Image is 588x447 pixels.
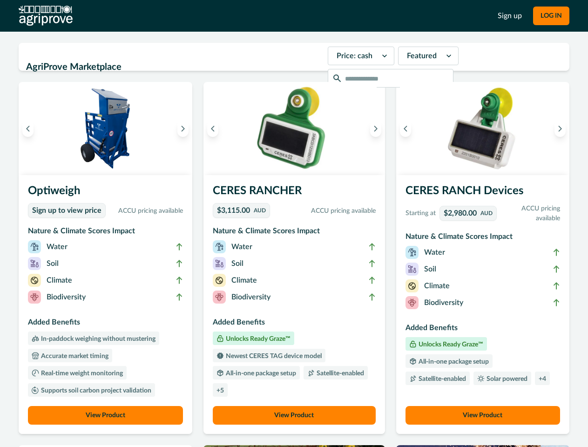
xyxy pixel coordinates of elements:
[539,376,546,382] p: + 4
[400,120,411,137] button: Previous image
[47,275,72,286] p: Climate
[370,120,381,137] button: Next image
[47,258,59,269] p: Soil
[216,387,224,394] p: + 5
[406,231,561,246] h3: Nature & Climate Scores Impact
[28,406,183,425] button: View Product
[28,203,106,218] a: Sign up to view price
[417,376,466,382] p: Satellite-enabled
[231,258,243,269] p: Soil
[406,406,561,425] button: View Product
[417,341,483,348] p: Unlocks Ready Graze™
[19,82,192,175] img: An Optiweigh unit
[39,353,108,359] p: Accurate market timing
[396,82,570,175] img: A single CERES RANCH device
[213,183,376,203] h3: CERES RANCHER
[406,209,436,218] p: Starting at
[28,225,183,240] h3: Nature & Climate Scores Impact
[109,206,183,216] p: ACCU pricing available
[498,10,522,21] a: Sign up
[480,210,493,216] p: AUD
[406,322,561,337] h3: Added Benefits
[213,225,376,240] h3: Nature & Climate Scores Impact
[224,370,296,377] p: All-in-one package setup
[213,317,376,332] h3: Added Benefits
[217,207,250,214] p: $3,115.00
[424,297,463,308] p: Biodiversity
[485,376,527,382] p: Solar powered
[39,336,155,342] p: In-paddock weighing without mustering
[28,317,183,332] h3: Added Benefits
[47,241,68,252] p: Water
[39,387,151,394] p: Supports soil carbon project validation
[32,206,101,215] p: Sign up to view price
[224,336,291,342] p: Unlocks Ready Graze™
[254,208,266,213] p: AUD
[554,120,566,137] button: Next image
[500,204,561,223] p: ACCU pricing available
[39,370,123,377] p: Real-time weight monitoring
[274,206,376,216] p: ACCU pricing available
[424,247,445,258] p: Water
[444,210,477,217] p: $2,980.00
[406,183,561,203] h3: CERES RANCH Devices
[203,82,385,175] img: A single CERES RANCHER device
[26,58,322,76] h2: AgriProve Marketplace
[417,359,489,365] p: All-in-one package setup
[213,406,376,425] button: View Product
[424,264,436,275] p: Soil
[315,370,364,377] p: Satellite-enabled
[177,120,189,137] button: Next image
[231,275,257,286] p: Climate
[231,291,270,303] p: Biodiversity
[207,120,218,137] button: Previous image
[19,6,73,26] img: AgriProve logo
[224,353,322,359] p: Newest CERES TAG device model
[47,291,86,303] p: Biodiversity
[22,120,34,137] button: Previous image
[28,183,183,203] h3: Optiweigh
[533,7,569,25] button: LOG IN
[424,280,450,291] p: Climate
[231,241,252,252] p: Water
